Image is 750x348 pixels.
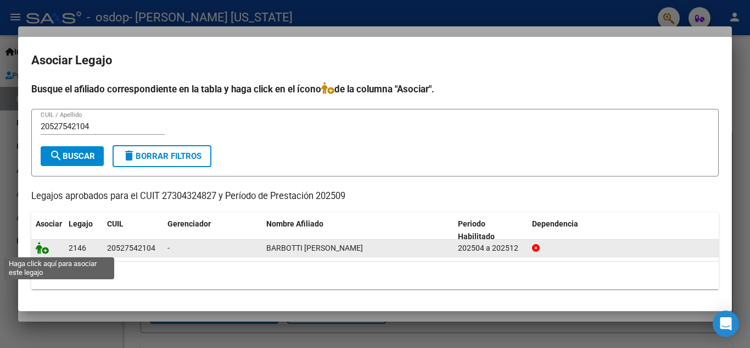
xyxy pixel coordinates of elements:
[31,50,719,71] h2: Asociar Legajo
[69,244,86,252] span: 2146
[103,212,163,248] datatable-header-cell: CUIL
[266,219,323,228] span: Nombre Afiliado
[107,242,155,255] div: 20527542104
[458,242,523,255] div: 202504 a 202512
[262,212,454,248] datatable-header-cell: Nombre Afiliado
[31,262,719,289] div: 1 registros
[49,149,63,162] mat-icon: search
[163,212,262,248] datatable-header-cell: Gerenciador
[64,212,103,248] datatable-header-cell: Legajo
[266,244,363,252] span: BARBOTTI BERNARDO JOSE
[122,151,202,161] span: Borrar Filtros
[36,219,62,228] span: Asociar
[532,219,578,228] span: Dependencia
[41,146,104,166] button: Buscar
[69,219,93,228] span: Legajo
[49,151,95,161] span: Buscar
[113,145,211,167] button: Borrar Filtros
[167,244,170,252] span: -
[107,219,124,228] span: CUIL
[528,212,719,248] datatable-header-cell: Dependencia
[167,219,211,228] span: Gerenciador
[31,190,719,203] p: Legajos aprobados para el CUIT 27304324827 y Período de Prestación 202509
[713,311,739,337] div: Open Intercom Messenger
[454,212,528,248] datatable-header-cell: Periodo Habilitado
[458,219,495,241] span: Periodo Habilitado
[31,212,64,248] datatable-header-cell: Asociar
[122,149,136,162] mat-icon: delete
[31,82,719,96] h4: Busque el afiliado correspondiente en la tabla y haga click en el ícono de la columna "Asociar".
